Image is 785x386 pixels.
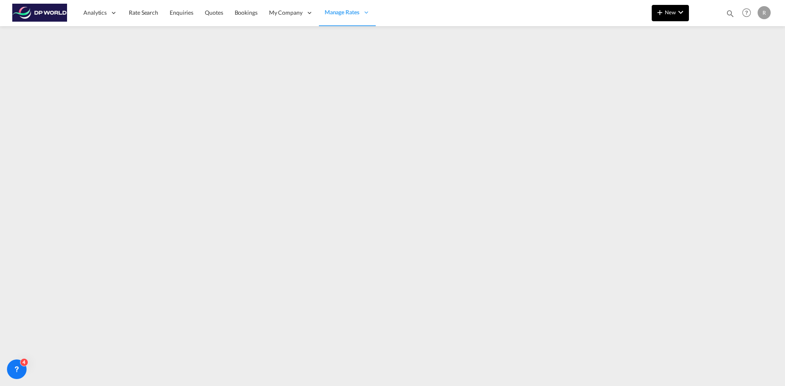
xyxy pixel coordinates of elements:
[269,9,303,17] span: My Company
[170,9,193,16] span: Enquiries
[758,6,771,19] div: R
[726,9,735,21] div: icon-magnify
[205,9,223,16] span: Quotes
[655,9,686,16] span: New
[83,9,107,17] span: Analytics
[740,6,754,20] span: Help
[325,8,359,16] span: Manage Rates
[655,7,665,17] md-icon: icon-plus 400-fg
[726,9,735,18] md-icon: icon-magnify
[740,6,758,20] div: Help
[676,7,686,17] md-icon: icon-chevron-down
[129,9,158,16] span: Rate Search
[235,9,258,16] span: Bookings
[652,5,689,21] button: icon-plus 400-fgNewicon-chevron-down
[12,4,67,22] img: c08ca190194411f088ed0f3ba295208c.png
